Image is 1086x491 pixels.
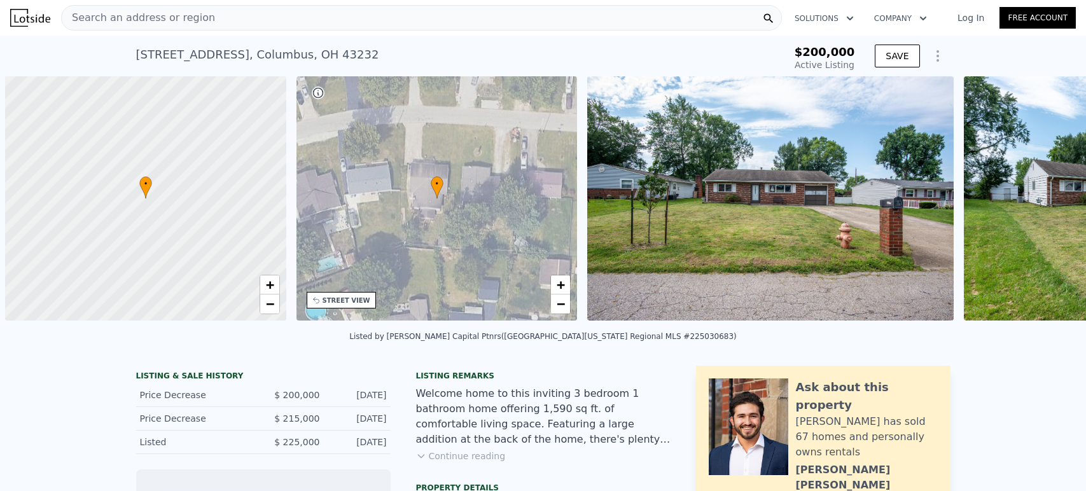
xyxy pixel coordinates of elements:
[431,176,443,198] div: •
[416,371,671,381] div: Listing remarks
[139,178,152,190] span: •
[942,11,999,24] a: Log In
[323,296,370,305] div: STREET VIEW
[274,413,319,424] span: $ 215,000
[136,371,391,384] div: LISTING & SALE HISTORY
[875,45,919,67] button: SAVE
[349,332,737,341] div: Listed by [PERSON_NAME] Capital Ptnrs ([GEOGRAPHIC_DATA][US_STATE] Regional MLS #225030683)
[431,178,443,190] span: •
[795,45,855,59] span: $200,000
[796,378,938,414] div: Ask about this property
[260,294,279,314] a: Zoom out
[587,76,953,321] img: Sale: 167457253 Parcel: 127808807
[330,436,387,448] div: [DATE]
[140,436,253,448] div: Listed
[10,9,50,27] img: Lotside
[999,7,1076,29] a: Free Account
[796,414,938,460] div: [PERSON_NAME] has sold 67 homes and personally owns rentals
[265,277,274,293] span: +
[864,7,937,30] button: Company
[557,296,565,312] span: −
[62,10,215,25] span: Search an address or region
[330,412,387,425] div: [DATE]
[136,46,379,64] div: [STREET_ADDRESS] , Columbus , OH 43232
[795,60,854,70] span: Active Listing
[416,450,506,462] button: Continue reading
[416,386,671,447] div: Welcome home to this inviting 3 bedroom 1 bathroom home offering 1,590 sq ft. of comfortable livi...
[140,412,253,425] div: Price Decrease
[557,277,565,293] span: +
[330,389,387,401] div: [DATE]
[140,389,253,401] div: Price Decrease
[274,390,319,400] span: $ 200,000
[784,7,864,30] button: Solutions
[274,437,319,447] span: $ 225,000
[265,296,274,312] span: −
[551,275,570,294] a: Zoom in
[139,176,152,198] div: •
[925,43,950,69] button: Show Options
[260,275,279,294] a: Zoom in
[551,294,570,314] a: Zoom out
